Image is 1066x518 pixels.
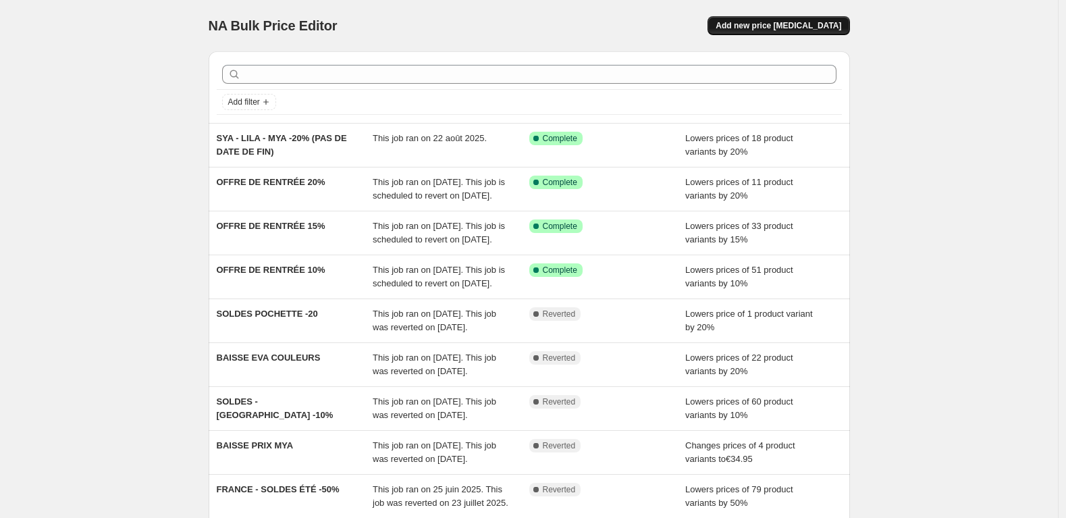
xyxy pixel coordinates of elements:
[209,18,338,33] span: NA Bulk Price Editor
[217,133,347,157] span: SYA - LILA - MYA -20% (PAS DE DATE DE FIN)
[373,440,496,464] span: This job ran on [DATE]. This job was reverted on [DATE].
[373,353,496,376] span: This job ran on [DATE]. This job was reverted on [DATE].
[685,484,793,508] span: Lowers prices of 79 product variants by 50%
[685,221,793,244] span: Lowers prices of 33 product variants by 15%
[373,221,505,244] span: This job ran on [DATE]. This job is scheduled to revert on [DATE].
[708,16,849,35] button: Add new price [MEDICAL_DATA]
[543,265,577,276] span: Complete
[543,309,576,319] span: Reverted
[217,221,325,231] span: OFFRE DE RENTRÉE 15%
[543,353,576,363] span: Reverted
[217,177,325,187] span: OFFRE DE RENTRÉE 20%
[685,353,793,376] span: Lowers prices of 22 product variants by 20%
[373,177,505,201] span: This job ran on [DATE]. This job is scheduled to revert on [DATE].
[685,133,793,157] span: Lowers prices of 18 product variants by 20%
[217,353,321,363] span: BAISSE EVA COULEURS
[373,309,496,332] span: This job ran on [DATE]. This job was reverted on [DATE].
[716,20,841,31] span: Add new price [MEDICAL_DATA]
[685,309,813,332] span: Lowers price of 1 product variant by 20%
[543,440,576,451] span: Reverted
[217,440,294,450] span: BAISSE PRIX MYA
[373,133,487,143] span: This job ran on 22 août 2025.
[217,309,318,319] span: SOLDES POCHETTE -20
[373,396,496,420] span: This job ran on [DATE]. This job was reverted on [DATE].
[685,440,795,464] span: Changes prices of 4 product variants to
[543,133,577,144] span: Complete
[222,94,276,110] button: Add filter
[543,396,576,407] span: Reverted
[373,484,508,508] span: This job ran on 25 juin 2025. This job was reverted on 23 juillet 2025.
[543,484,576,495] span: Reverted
[217,484,340,494] span: FRANCE - SOLDES ÉTÉ -50%
[543,177,577,188] span: Complete
[217,265,325,275] span: OFFRE DE RENTRÉE 10%
[685,177,793,201] span: Lowers prices of 11 product variants by 20%
[373,265,505,288] span: This job ran on [DATE]. This job is scheduled to revert on [DATE].
[685,396,793,420] span: Lowers prices of 60 product variants by 10%
[726,454,753,464] span: €34.95
[685,265,793,288] span: Lowers prices of 51 product variants by 10%
[543,221,577,232] span: Complete
[217,396,334,420] span: SOLDES - [GEOGRAPHIC_DATA] -10%
[228,97,260,107] span: Add filter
